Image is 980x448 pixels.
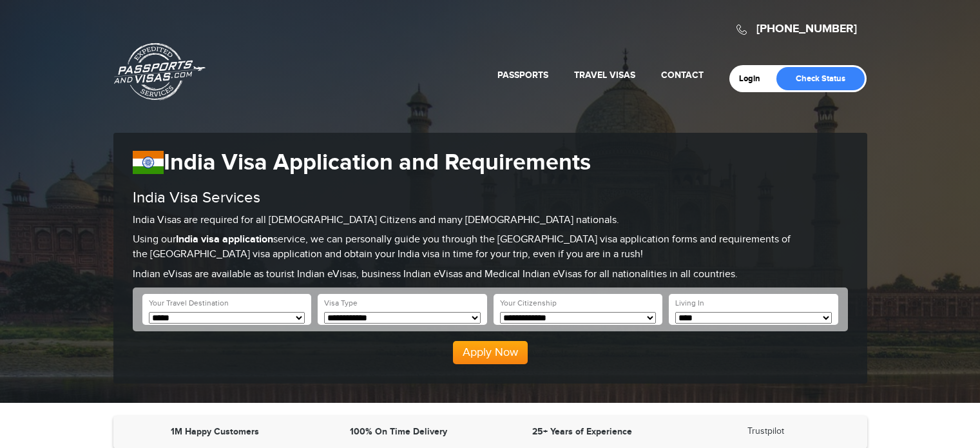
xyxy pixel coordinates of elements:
a: Passports [497,70,548,81]
p: Indian eVisas are available as tourist Indian eVisas, business Indian eVisas and Medical Indian e... [133,268,848,282]
a: Contact [661,70,704,81]
a: Travel Visas [574,70,635,81]
p: Using our service, we can personally guide you through the [GEOGRAPHIC_DATA] visa application for... [133,233,848,262]
label: Visa Type [324,298,358,309]
strong: 1M Happy Customers [171,426,259,437]
a: Login [739,73,769,84]
p: India Visas are required for all [DEMOGRAPHIC_DATA] Citizens and many [DEMOGRAPHIC_DATA] nationals. [133,213,848,228]
label: Your Travel Destination [149,298,229,309]
label: Living In [675,298,704,309]
a: [PHONE_NUMBER] [756,22,857,36]
label: Your Citizenship [500,298,557,309]
strong: India visa application [176,233,273,246]
button: Apply Now [453,341,528,364]
strong: 25+ Years of Experience [532,426,632,437]
h3: India Visa Services [133,190,848,206]
a: Check Status [776,67,865,90]
h1: India Visa Application and Requirements [133,149,848,177]
a: Passports & [DOMAIN_NAME] [114,43,206,101]
a: Trustpilot [747,426,784,436]
strong: 100% On Time Delivery [350,426,447,437]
